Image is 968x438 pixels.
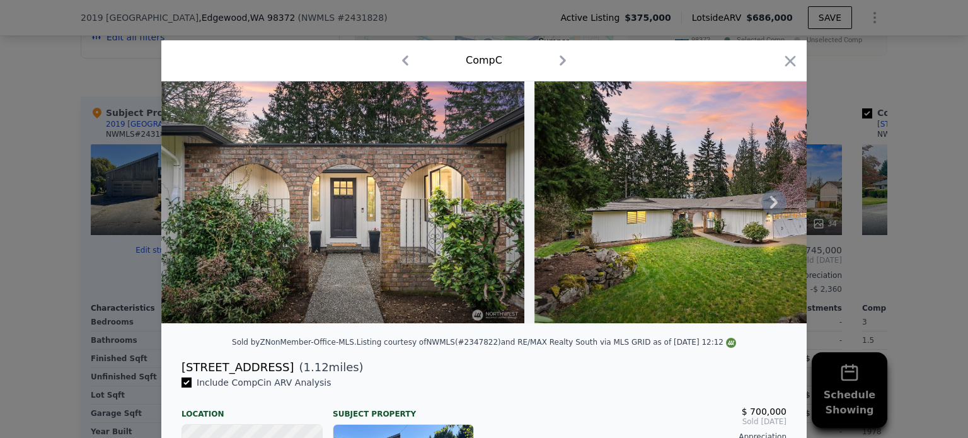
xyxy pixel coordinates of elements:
div: Sold by ZNonMember-Office-MLS . [232,338,357,347]
div: Listing courtesy of NWMLS (#2347822) and RE/MAX Realty South via MLS GRID as of [DATE] 12:12 [357,338,736,347]
img: NWMLS Logo [726,338,736,348]
div: [STREET_ADDRESS] [181,359,294,376]
span: 1.12 [304,360,329,374]
div: Comp C [466,53,502,68]
span: Sold [DATE] [494,417,786,427]
span: ( miles) [294,359,363,376]
div: Location [181,399,323,419]
img: Property Img [534,81,897,323]
span: $ 700,000 [742,406,786,417]
div: Subject Property [333,399,474,419]
span: Include Comp C in ARV Analysis [192,377,337,388]
img: Property Img [161,81,524,323]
